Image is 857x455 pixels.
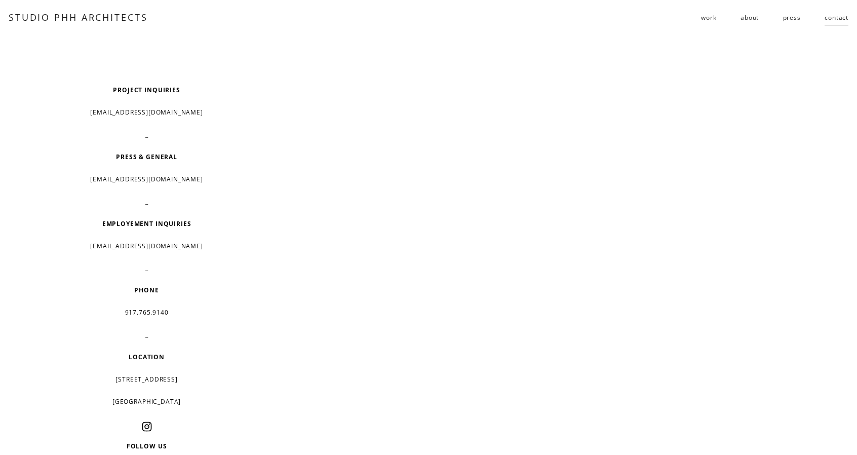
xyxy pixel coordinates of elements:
a: about [741,10,759,26]
span: work [701,10,716,25]
strong: PRESS & GENERAL [116,153,177,161]
strong: EMPLOYEMENT INQUIRIES [102,219,191,228]
strong: PHONE [134,286,159,294]
a: Instagram [142,422,152,432]
p: 917.765.9140 [44,305,249,320]
p: _ [44,260,249,276]
p: _ [44,327,249,343]
p: _ [44,127,249,142]
p: [GEOGRAPHIC_DATA] [44,394,249,409]
strong: FOLLOW US [127,442,167,450]
strong: LOCATION [129,353,165,361]
p: [EMAIL_ADDRESS][DOMAIN_NAME] [44,105,249,120]
a: contact [825,10,848,26]
p: [STREET_ADDRESS] [44,372,249,387]
p: [EMAIL_ADDRESS][DOMAIN_NAME] [44,239,249,254]
p: [EMAIL_ADDRESS][DOMAIN_NAME] [44,172,249,187]
a: STUDIO PHH ARCHITECTS [9,11,148,23]
p: _ [44,194,249,209]
p: _ [44,416,249,432]
a: folder dropdown [701,10,716,26]
strong: PROJECT INQUIRIES [113,86,180,94]
a: press [783,10,801,26]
